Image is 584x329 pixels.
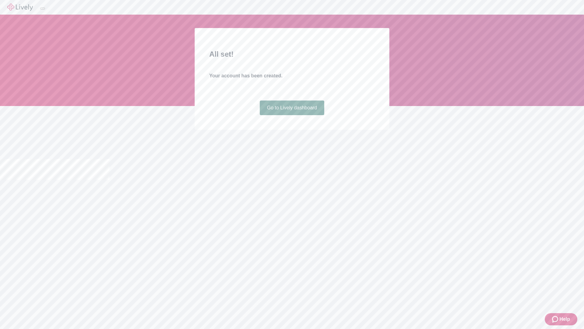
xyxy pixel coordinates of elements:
[559,316,570,323] span: Help
[209,49,375,60] h2: All set!
[7,4,33,11] img: Lively
[545,313,577,325] button: Zendesk support iconHelp
[552,316,559,323] svg: Zendesk support icon
[209,72,375,80] h4: Your account has been created.
[40,8,45,9] button: Log out
[260,101,325,115] a: Go to Lively dashboard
